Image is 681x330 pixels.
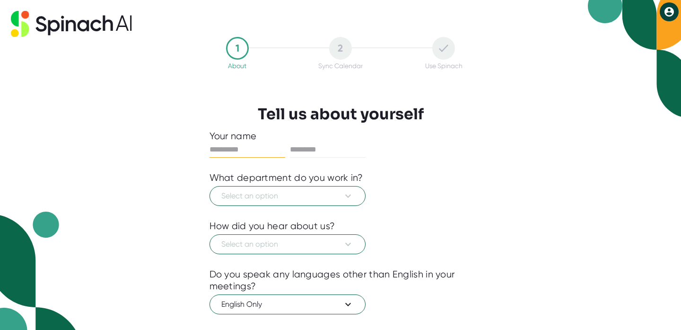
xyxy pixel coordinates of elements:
button: Select an option [210,234,366,254]
button: English Only [210,294,366,314]
div: About [228,62,246,70]
div: 2 [329,37,352,60]
span: English Only [221,299,354,310]
span: Select an option [221,239,354,250]
div: Your name [210,130,472,142]
span: Select an option [221,190,354,202]
div: Sync Calendar [318,62,363,70]
h3: Tell us about yourself [258,105,424,123]
div: What department do you work in? [210,172,363,184]
div: Use Spinach [425,62,463,70]
div: How did you hear about us? [210,220,335,232]
div: 1 [226,37,249,60]
button: Select an option [210,186,366,206]
div: Do you speak any languages other than English in your meetings? [210,268,472,292]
